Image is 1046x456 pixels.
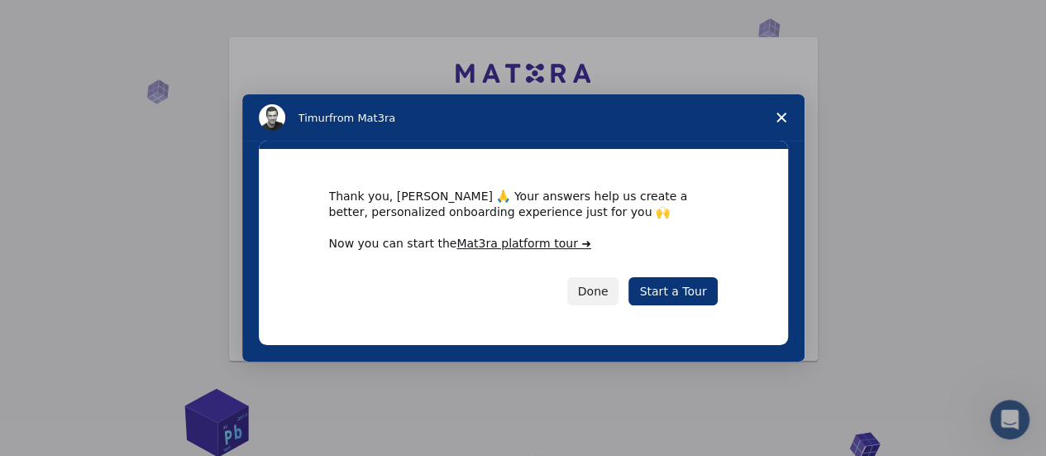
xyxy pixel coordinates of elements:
span: Support [34,12,93,26]
a: Mat3ra platform tour ➜ [456,237,591,250]
span: Close survey [758,94,805,141]
a: Start a Tour [628,277,717,305]
div: Now you can start the [329,236,718,252]
span: from Mat3ra [329,112,395,124]
img: Profile image for Timur [259,104,285,131]
span: Timur [299,112,329,124]
div: Thank you, [PERSON_NAME] 🙏 Your answers help us create a better, personalized onboarding experien... [329,189,718,218]
button: Done [567,277,619,305]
